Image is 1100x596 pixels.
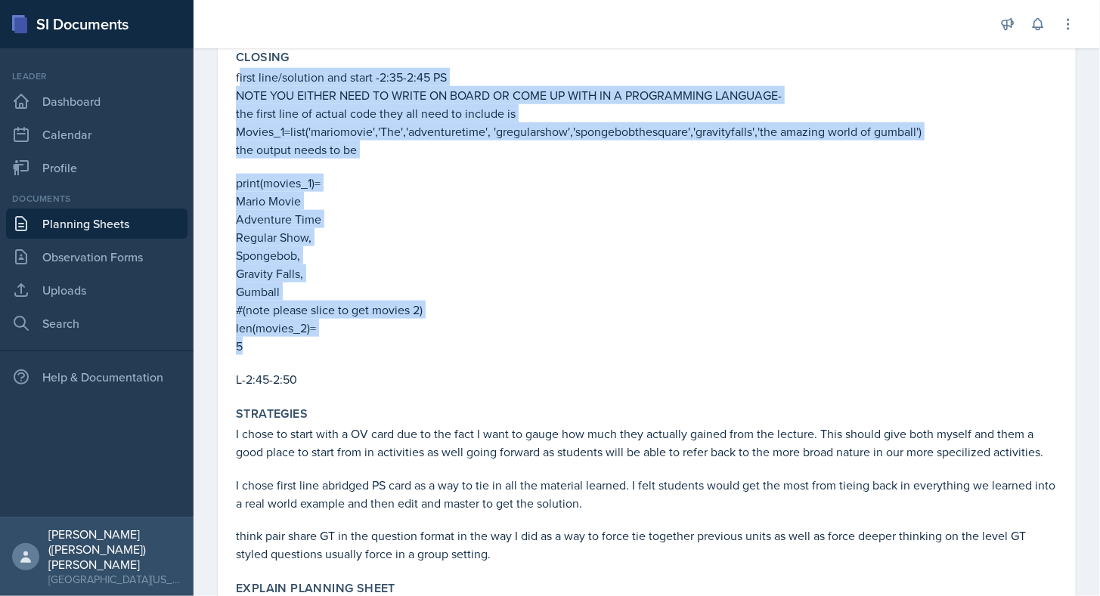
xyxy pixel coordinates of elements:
[236,476,1058,512] p: I chose first line abridged PS card as a way to tie in all the material learned. I felt students ...
[236,174,1058,192] p: print(movies_1)=
[236,337,1058,355] p: 5
[236,68,1058,86] p: first line/solution and start -2:35-2:45 PS
[236,264,1058,283] p: Gravity Falls,
[6,192,187,205] div: Documents
[236,192,1058,210] p: Mario Movie
[236,283,1058,301] p: Gumball
[236,228,1058,246] p: Regular Show,
[6,86,187,116] a: Dashboard
[6,119,187,150] a: Calendar
[6,208,187,239] a: Planning Sheets
[6,275,187,305] a: Uploads
[6,362,187,392] div: Help & Documentation
[6,242,187,272] a: Observation Forms
[236,406,308,422] label: Strategies
[6,308,187,338] a: Search
[236,527,1058,564] p: think pair share GT in the question format in the way I did as a way to force tie together previo...
[236,104,1058,122] p: the first line of actual code they all need to include is
[236,425,1058,461] p: I chose to start with a OV card due to the fact I want to gauge how much they actually gained fro...
[236,301,1058,319] p: #(note please slice to get movies 2)
[6,69,187,83] div: Leader
[236,370,1058,388] p: L-2:45-2:50
[236,141,1058,159] p: the output needs to be
[48,527,181,572] div: [PERSON_NAME] ([PERSON_NAME]) [PERSON_NAME]
[236,86,1058,104] p: NOTE YOU EITHER NEED TO WRITE ON BOARD OR COME UP WITH IN A PROGRAMMING LANGUAGE-
[236,210,1058,228] p: Adventure Time
[6,153,187,183] a: Profile
[236,246,1058,264] p: Spongebob,
[236,319,1058,337] p: len(movies_2)=
[236,122,1058,141] p: Movies_1=list('mariomovie','The','adventuretime', 'gregularshow','spongebobthesquare','gravityfal...
[48,572,181,587] div: [GEOGRAPHIC_DATA][US_STATE]
[236,50,290,65] label: Closing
